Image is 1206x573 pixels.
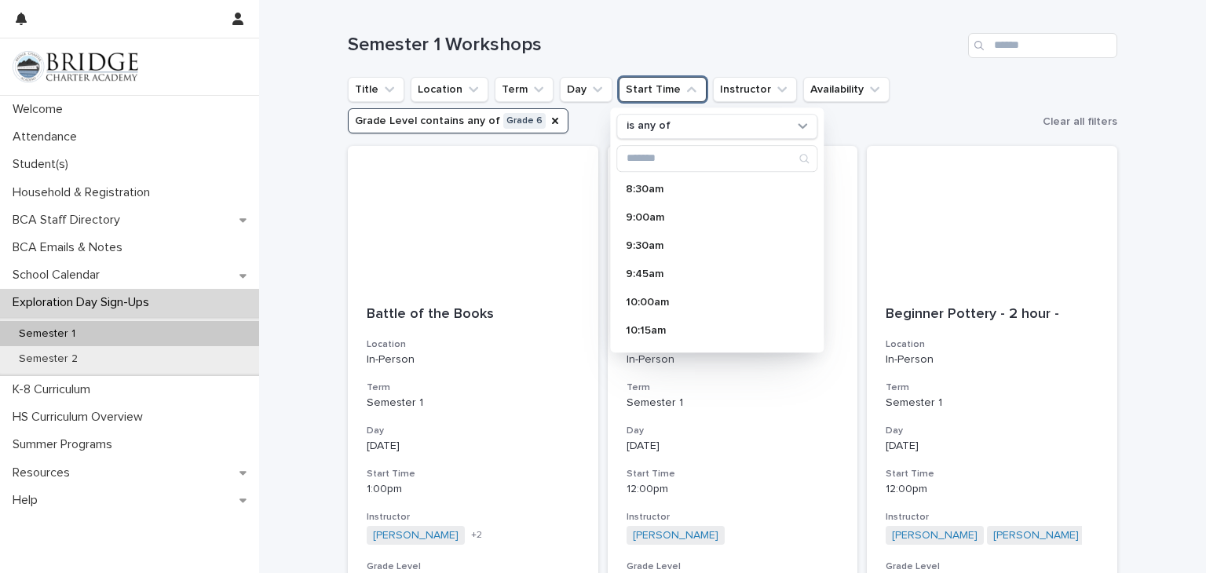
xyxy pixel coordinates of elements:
[616,145,817,172] div: Search
[886,381,1098,394] h3: Term
[886,353,1098,367] p: In-Person
[1036,110,1117,133] button: Clear all filters
[627,120,671,133] p: is any of
[367,511,579,524] h3: Instructor
[367,338,579,351] h3: Location
[367,353,579,367] p: In-Person
[627,483,839,496] p: 12:00pm
[367,396,579,410] p: Semester 1
[6,382,103,397] p: K-8 Curriculum
[892,529,978,542] a: [PERSON_NAME]
[626,268,792,279] p: 9:45am
[886,396,1098,410] p: Semester 1
[627,468,839,480] h3: Start Time
[6,185,163,200] p: Household & Registration
[367,560,579,573] h3: Grade Level
[886,468,1098,480] h3: Start Time
[803,77,890,102] button: Availability
[6,410,155,425] p: HS Curriculum Overview
[367,483,579,496] p: 1:00pm
[13,51,138,82] img: V1C1m3IdTEidaUdm9Hs0
[993,529,1079,542] a: [PERSON_NAME]
[367,425,579,437] h3: Day
[626,184,792,195] p: 8:30am
[348,77,404,102] button: Title
[1043,116,1117,127] span: Clear all filters
[626,325,792,336] p: 10:15am
[627,396,839,410] p: Semester 1
[373,529,459,542] a: [PERSON_NAME]
[495,77,554,102] button: Term
[6,352,90,366] p: Semester 2
[627,440,839,453] p: [DATE]
[626,297,792,308] p: 10:00am
[471,531,482,540] span: + 2
[6,130,90,144] p: Attendance
[627,425,839,437] h3: Day
[626,240,792,251] p: 9:30am
[627,560,839,573] h3: Grade Level
[348,108,568,133] button: Grade Level
[968,33,1117,58] input: Search
[886,511,1098,524] h3: Instructor
[627,353,839,367] p: In-Person
[627,381,839,394] h3: Term
[627,511,839,524] h3: Instructor
[367,381,579,394] h3: Term
[6,465,82,480] p: Resources
[367,468,579,480] h3: Start Time
[886,306,1098,323] p: Beginner Pottery - 2 hour -
[626,212,792,223] p: 9:00am
[6,240,135,255] p: BCA Emails & Notes
[6,327,88,341] p: Semester 1
[617,146,817,171] input: Search
[6,437,125,452] p: Summer Programs
[560,77,612,102] button: Day
[886,483,1098,496] p: 12:00pm
[6,213,133,228] p: BCA Staff Directory
[6,493,50,508] p: Help
[886,338,1098,351] h3: Location
[619,77,707,102] button: Start Time
[633,529,718,542] a: [PERSON_NAME]
[367,306,579,323] p: Battle of the Books
[6,157,81,172] p: Student(s)
[411,77,488,102] button: Location
[367,440,579,453] p: [DATE]
[348,34,962,57] h1: Semester 1 Workshops
[886,440,1098,453] p: [DATE]
[886,560,1098,573] h3: Grade Level
[6,268,112,283] p: School Calendar
[6,102,75,117] p: Welcome
[713,77,797,102] button: Instructor
[886,425,1098,437] h3: Day
[6,295,162,310] p: Exploration Day Sign-Ups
